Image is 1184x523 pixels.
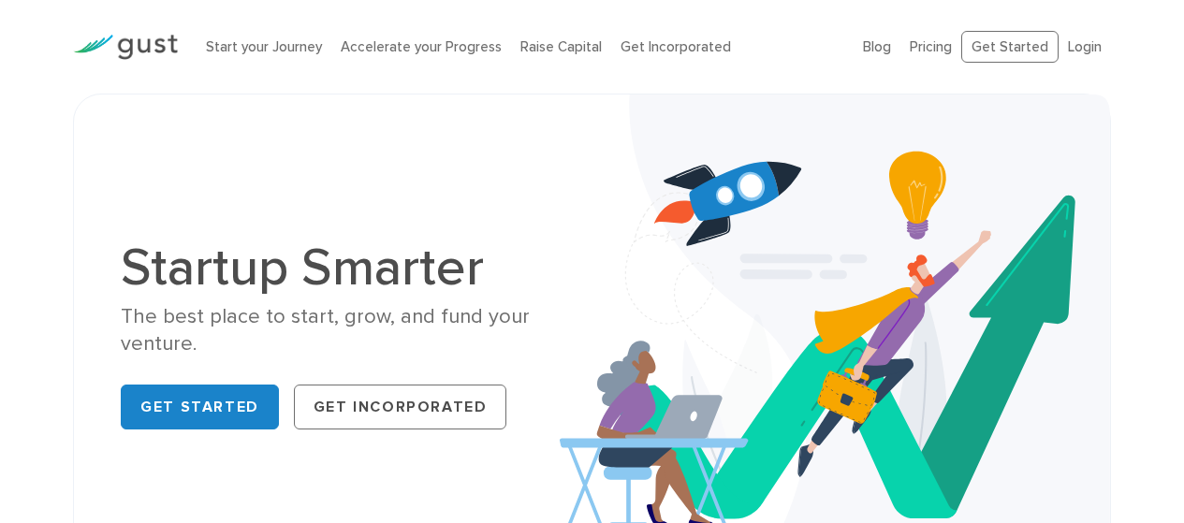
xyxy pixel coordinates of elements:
[294,385,507,429] a: Get Incorporated
[121,385,279,429] a: Get Started
[621,38,731,55] a: Get Incorporated
[121,241,577,294] h1: Startup Smarter
[206,38,322,55] a: Start your Journey
[520,38,602,55] a: Raise Capital
[121,303,577,358] div: The best place to start, grow, and fund your venture.
[1068,38,1102,55] a: Login
[73,35,178,60] img: Gust Logo
[863,38,891,55] a: Blog
[341,38,502,55] a: Accelerate your Progress
[910,38,952,55] a: Pricing
[961,31,1059,64] a: Get Started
